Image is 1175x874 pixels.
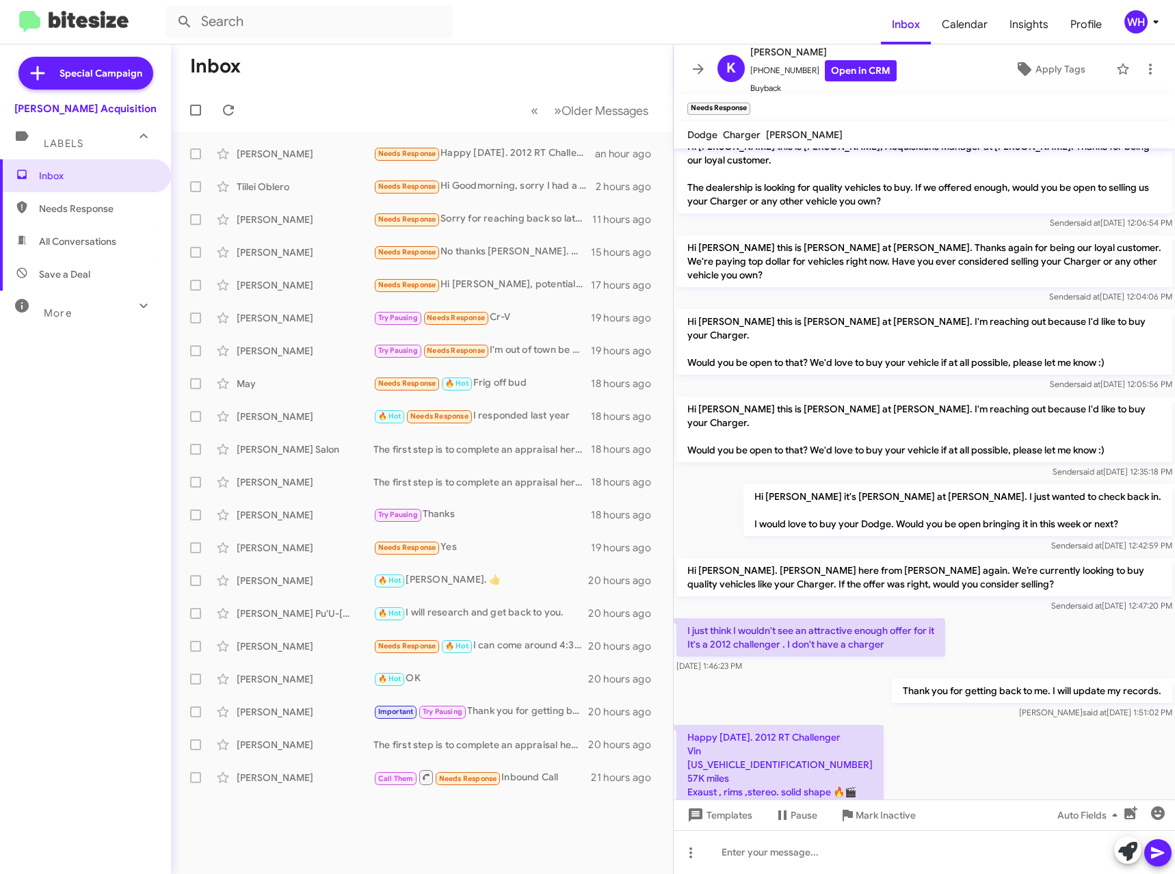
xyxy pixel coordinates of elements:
[825,60,897,81] a: Open in CRM
[591,344,662,358] div: 19 hours ago
[410,412,468,421] span: Needs Response
[39,267,90,281] span: Save a Deal
[237,442,373,456] div: [PERSON_NAME] Salon
[546,96,657,124] button: Next
[44,307,72,319] span: More
[687,129,717,141] span: Dodge
[60,66,142,80] span: Special Campaign
[591,278,662,292] div: 17 hours ago
[39,169,155,183] span: Inbox
[427,346,485,355] span: Needs Response
[378,346,418,355] span: Try Pausing
[378,707,414,716] span: Important
[44,137,83,150] span: Labels
[190,55,241,77] h1: Inbox
[373,507,591,522] div: Thanks
[743,484,1172,536] p: Hi [PERSON_NAME] it's [PERSON_NAME] at [PERSON_NAME]. I just wanted to check back in. I would lov...
[990,57,1109,81] button: Apply Tags
[1051,540,1172,551] span: Sender [DATE] 12:42:59 PM
[237,278,373,292] div: [PERSON_NAME]
[1077,379,1100,389] span: said at
[237,344,373,358] div: [PERSON_NAME]
[373,277,591,293] div: Hi [PERSON_NAME], potentially but I'm trying to feel out the private market right now. I'll reach...
[373,475,591,489] div: The first step is to complete an appraisal here at the dealership. Once we complete an inspection...
[881,5,931,44] a: Inbox
[237,410,373,423] div: [PERSON_NAME]
[999,5,1059,44] span: Insights
[237,607,373,620] div: [PERSON_NAME] Pu'U-[PERSON_NAME]
[373,638,588,654] div: I can come around 4:30 if thats okay
[723,129,761,141] span: Charger
[166,5,453,38] input: Search
[750,81,897,95] span: Buyback
[766,129,843,141] span: [PERSON_NAME]
[378,313,418,322] span: Try Pausing
[676,134,1172,213] p: Hi [PERSON_NAME] this is [PERSON_NAME], Acquisitions Manager at [PERSON_NAME]. Thanks for being o...
[373,408,591,424] div: I responded last year
[378,674,401,683] span: 🔥 Hot
[373,738,588,752] div: The first step is to complete an appraisal here at the dealership. Once we complete an inspection...
[237,541,373,555] div: [PERSON_NAME]
[591,442,662,456] div: 18 hours ago
[373,442,591,456] div: The first step is to complete an appraisal here at the dealership. Once we complete an inspection...
[685,803,752,827] span: Templates
[373,605,588,621] div: I will research and get back to you.
[1083,707,1107,717] span: said at
[378,774,414,783] span: Call Them
[1124,10,1148,34] div: WH
[373,146,595,161] div: Happy [DATE]. 2012 RT Challenger Vin [US_VEHICLE_IDENTIFICATION_NUMBER] 57K miles Exaust , rims ,...
[373,375,591,391] div: Frig off bud
[1059,5,1113,44] span: Profile
[373,704,588,719] div: Thank you for getting back to me. I will update my records.
[531,102,538,119] span: «
[373,211,592,227] div: Sorry for reaching back so late. But yes I definitely would. Mahalo for contacting me lmk
[676,309,1172,375] p: Hi [PERSON_NAME] this is [PERSON_NAME] at [PERSON_NAME]. I'm reaching out because I'd like to buy...
[1057,803,1123,827] span: Auto Fields
[828,803,927,827] button: Mark Inactive
[373,178,596,194] div: Hi Goodmorning, sorry I had a busy day [DATE] and I would love to sell it but the only thing is t...
[378,215,436,224] span: Needs Response
[445,641,468,650] span: 🔥 Hot
[591,771,662,784] div: 21 hours ago
[237,377,373,390] div: May
[373,244,591,260] div: No thanks [PERSON_NAME]. We finally have all the mirrors and seats adjusted and we are to old to ...
[373,671,588,687] div: OK
[595,147,662,161] div: an hour ago
[237,246,373,259] div: [PERSON_NAME]
[856,803,916,827] span: Mark Inactive
[596,180,662,194] div: 2 hours ago
[591,508,662,522] div: 18 hours ago
[588,672,662,686] div: 20 hours ago
[378,182,436,191] span: Needs Response
[378,641,436,650] span: Needs Response
[373,310,591,326] div: Cr-V
[676,725,884,804] p: Happy [DATE]. 2012 RT Challenger Vin [US_VEHICLE_IDENTIFICATION_NUMBER] 57K miles Exaust , rims ,...
[378,280,436,289] span: Needs Response
[676,618,945,657] p: I just think I wouldn't see an attractive enough offer for it It's a 2012 challenger . I don't ha...
[423,707,462,716] span: Try Pausing
[523,96,546,124] button: Previous
[373,572,588,588] div: [PERSON_NAME]. 👍
[378,543,436,552] span: Needs Response
[676,661,742,671] span: [DATE] 1:46:23 PM
[676,397,1172,462] p: Hi [PERSON_NAME] this is [PERSON_NAME] at [PERSON_NAME]. I'm reaching out because I'd like to buy...
[791,803,817,827] span: Pause
[373,769,591,786] div: Inbound Call
[588,705,662,719] div: 20 hours ago
[554,102,562,119] span: »
[378,248,436,256] span: Needs Response
[750,60,897,81] span: [PHONE_NUMBER]
[237,475,373,489] div: [PERSON_NAME]
[676,235,1172,287] p: Hi [PERSON_NAME] this is [PERSON_NAME] at [PERSON_NAME]. Thanks again for being our loyal custome...
[378,379,436,388] span: Needs Response
[687,103,750,115] small: Needs Response
[1078,600,1102,611] span: said at
[1077,217,1100,228] span: said at
[439,774,497,783] span: Needs Response
[523,96,657,124] nav: Page navigation example
[1035,57,1085,81] span: Apply Tags
[592,213,662,226] div: 11 hours ago
[1113,10,1160,34] button: WH
[588,639,662,653] div: 20 hours ago
[892,678,1172,703] p: Thank you for getting back to me. I will update my records.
